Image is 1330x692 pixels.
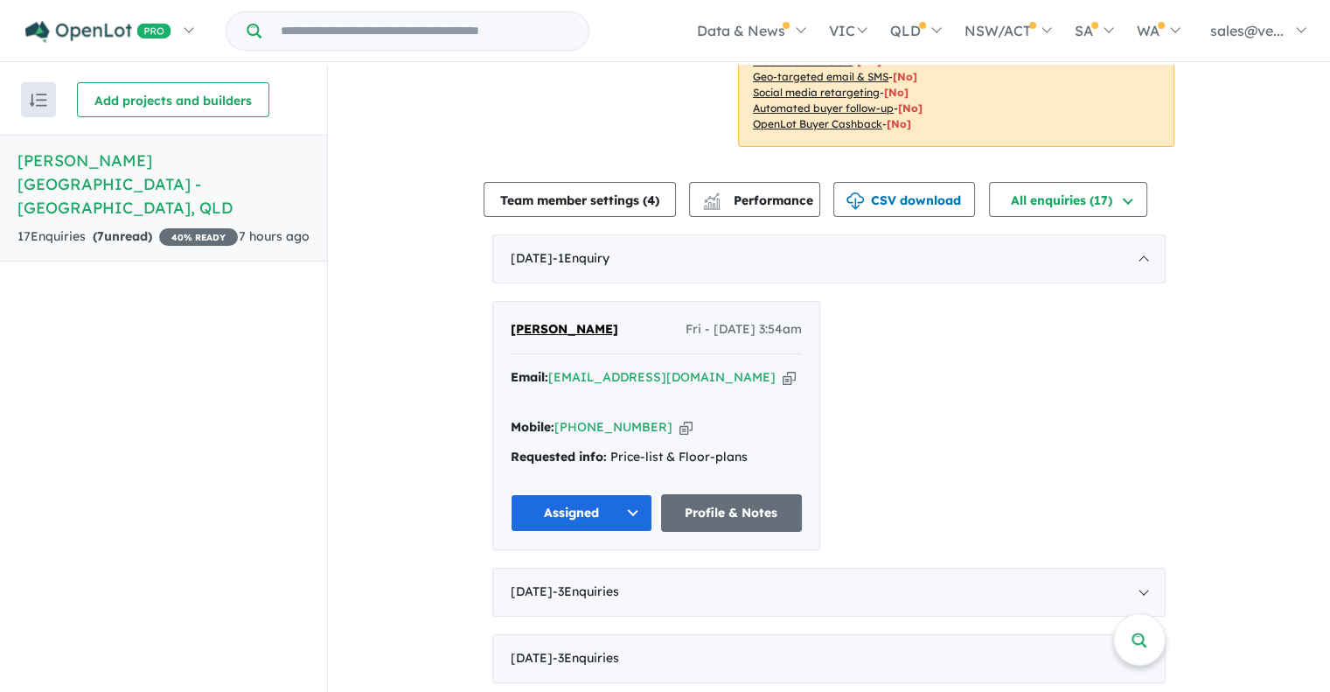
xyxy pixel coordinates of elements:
img: bar-chart.svg [703,199,721,210]
span: [PERSON_NAME] [511,321,618,337]
span: 4 [647,192,655,208]
button: Assigned [511,494,652,532]
strong: Email: [511,369,548,385]
strong: ( unread) [93,228,152,244]
span: Performance [706,192,813,208]
div: [DATE] [492,634,1166,683]
button: Team member settings (4) [484,182,676,217]
img: sort.svg [30,94,47,107]
span: sales@ve... [1210,22,1284,39]
h5: [PERSON_NAME][GEOGRAPHIC_DATA] - [GEOGRAPHIC_DATA] , QLD [17,149,310,220]
button: CSV download [833,182,975,217]
button: All enquiries (17) [989,182,1147,217]
span: [No] [887,117,911,130]
span: - 3 Enquir ies [553,650,619,666]
div: [DATE] [492,234,1166,283]
button: Performance [689,182,820,217]
button: Add projects and builders [77,82,269,117]
a: [PHONE_NUMBER] [554,419,672,435]
div: [DATE] [492,568,1166,617]
span: Fri - [DATE] 3:54am [686,319,802,340]
strong: Mobile: [511,419,554,435]
a: Profile & Notes [661,494,803,532]
span: - 1 Enquir y [553,250,609,266]
input: Try estate name, suburb, builder or developer [265,12,585,50]
span: 7 hours ago [239,228,310,244]
u: OpenLot Buyer Cashback [753,117,882,130]
span: [No] [884,86,909,99]
img: download icon [846,192,864,210]
u: Social media retargeting [753,86,880,99]
img: Openlot PRO Logo White [25,21,171,43]
span: [No] [893,70,917,83]
span: [No] [898,101,923,115]
span: 40 % READY [159,228,238,246]
a: [EMAIL_ADDRESS][DOMAIN_NAME] [548,369,776,385]
div: Price-list & Floor-plans [511,447,802,468]
strong: Requested info: [511,449,607,465]
button: Copy [679,418,693,437]
div: 17 Enquir ies [17,227,238,248]
span: - 3 Enquir ies [553,584,619,599]
span: 7 [97,228,104,244]
img: line-chart.svg [704,192,720,202]
u: Automated buyer follow-up [753,101,894,115]
u: Geo-targeted email & SMS [753,70,888,83]
a: [PERSON_NAME] [511,319,618,340]
button: Copy [783,368,796,387]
